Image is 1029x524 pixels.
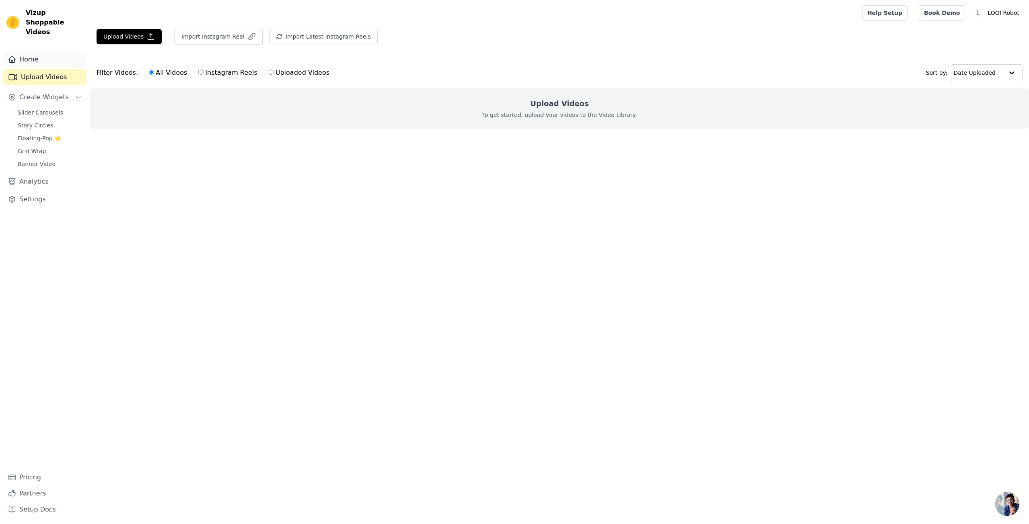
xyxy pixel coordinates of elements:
input: Uploaded Videos [269,70,274,75]
a: Help Setup [862,5,908,20]
a: Story Circles [13,120,86,131]
a: Floating-Pop ⭐ [13,133,86,144]
input: All Videos [149,70,154,75]
a: 开放式聊天 [995,492,1019,516]
button: Create Widgets [3,89,86,105]
label: Uploaded Videos [268,68,330,78]
img: Vizup [6,16,19,29]
a: Banner Video [13,158,86,170]
span: Create Widgets [19,92,69,102]
button: Upload Videos [97,29,162,44]
label: Instagram Reels [198,68,257,78]
text: L [976,9,980,17]
a: Settings [3,191,86,207]
button: Import Latest Instagram Reels [269,29,378,44]
a: Pricing [3,469,86,485]
a: Analytics [3,174,86,190]
input: Instagram Reels [198,70,204,75]
div: Sort by: [926,64,1023,81]
a: Slider Carousels [13,107,86,118]
a: Partners [3,485,86,501]
a: Setup Docs [3,501,86,518]
p: LOOI Robot [984,6,1023,20]
p: To get started, upload your videos to the Video Library. [482,111,637,119]
label: All Videos [148,68,187,78]
button: Import Instagram Reel [175,29,263,44]
span: Grid Wrap [18,147,46,155]
a: Upload Videos [3,69,86,85]
span: Banner Video [18,160,56,168]
a: Book Demo [919,5,965,20]
a: Grid Wrap [13,145,86,157]
span: Slider Carousels [18,108,63,117]
button: L LOOI Robot [971,6,1023,20]
h2: Upload Videos [530,98,589,109]
span: Vizup Shoppable Videos [26,8,83,37]
span: Floating-Pop ⭐ [18,134,61,142]
div: Filter Videos: [97,63,334,82]
span: Story Circles [18,121,53,129]
a: Home [3,51,86,68]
